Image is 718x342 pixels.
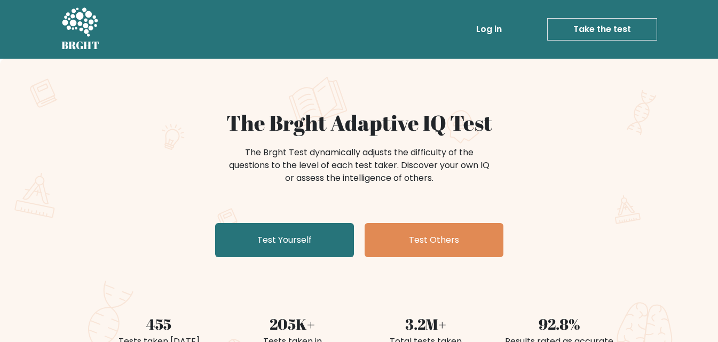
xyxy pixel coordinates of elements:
[472,19,506,40] a: Log in
[499,313,620,335] div: 92.8%
[215,223,354,257] a: Test Yourself
[61,39,100,52] h5: BRGHT
[365,223,503,257] a: Test Others
[366,313,486,335] div: 3.2M+
[226,146,493,185] div: The Brght Test dynamically adjusts the difficulty of the questions to the level of each test take...
[232,313,353,335] div: 205K+
[547,18,657,41] a: Take the test
[61,4,100,54] a: BRGHT
[99,110,620,136] h1: The Brght Adaptive IQ Test
[99,313,219,335] div: 455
